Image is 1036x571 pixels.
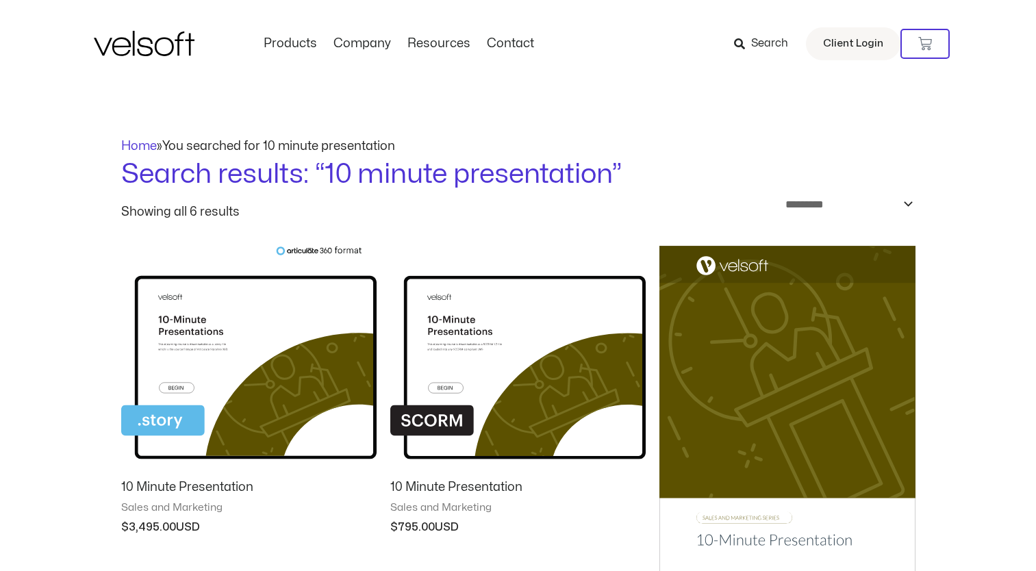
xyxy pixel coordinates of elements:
[255,36,325,51] a: ProductsMenu Toggle
[806,27,900,60] a: Client Login
[390,522,398,533] span: $
[121,522,176,533] bdi: 3,495.00
[390,479,646,501] a: 10 Minute Presentation
[121,522,129,533] span: $
[399,36,479,51] a: ResourcesMenu Toggle
[94,31,194,56] img: Velsoft Training Materials
[390,501,646,515] span: Sales and Marketing
[121,479,377,495] h2: 10 Minute Presentation
[734,32,798,55] a: Search
[121,140,157,152] a: Home
[121,501,377,515] span: Sales and Marketing
[121,479,377,501] a: 10 Minute Presentation
[121,155,915,194] h1: Search results: “10 minute presentation”
[121,140,395,152] span: »
[390,479,646,495] h2: 10 Minute Presentation
[255,36,542,51] nav: Menu
[121,246,377,468] img: 10 Minute Presentation
[390,246,646,468] img: 10 Minute Presentation
[162,140,395,152] span: You searched for 10 minute presentation
[325,36,399,51] a: CompanyMenu Toggle
[823,35,883,53] span: Client Login
[390,522,435,533] bdi: 795.00
[121,206,240,218] p: Showing all 6 results
[776,194,915,215] select: Shop order
[751,35,788,53] span: Search
[479,36,542,51] a: ContactMenu Toggle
